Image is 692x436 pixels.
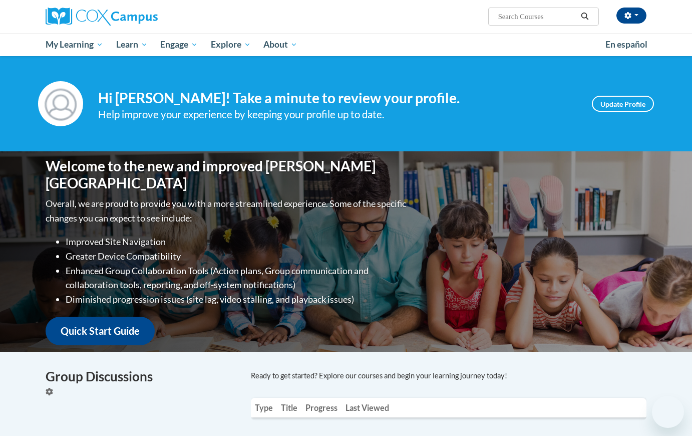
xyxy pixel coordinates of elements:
li: Greater Device Compatibility [66,249,409,264]
a: Explore [204,33,257,56]
a: Learn [110,33,154,56]
li: Diminished progression issues (site lag, video stalling, and playback issues) [66,292,409,307]
span: Engage [160,39,198,51]
span: Learn [116,39,148,51]
img: Profile Image [38,81,83,126]
a: Quick Start Guide [46,317,155,345]
img: Cox Campus [46,8,158,26]
a: Engage [154,33,204,56]
p: Overall, we are proud to provide you with a more streamlined experience. Some of the specific cha... [46,196,409,226]
span: My Learning [46,39,103,51]
th: Title [277,398,301,417]
span: Explore [211,39,251,51]
span: En español [605,39,647,50]
button: Account Settings [616,8,646,24]
th: Type [251,398,277,417]
th: Progress [301,398,341,417]
h1: Welcome to the new and improved [PERSON_NAME][GEOGRAPHIC_DATA] [46,158,409,191]
li: Improved Site Navigation [66,235,409,249]
a: About [257,33,304,56]
iframe: Button to launch messaging window [652,396,684,428]
a: Cox Campus [46,8,236,26]
div: Help improve your experience by keeping your profile up to date. [98,106,577,123]
th: Last Viewed [341,398,393,417]
h4: Group Discussions [46,367,236,386]
span: About [263,39,297,51]
a: My Learning [39,33,110,56]
button: Search [577,11,592,23]
li: Enhanced Group Collaboration Tools (Action plans, Group communication and collaboration tools, re... [66,264,409,293]
div: Main menu [31,33,661,56]
a: Update Profile [592,96,654,112]
input: Search Courses [497,11,577,23]
h4: Hi [PERSON_NAME]! Take a minute to review your profile. [98,90,577,107]
a: En español [599,34,654,55]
